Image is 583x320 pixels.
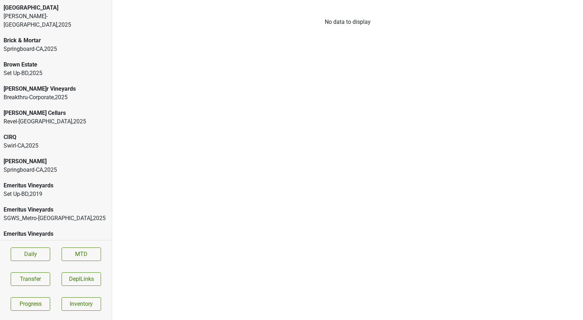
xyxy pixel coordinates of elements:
[4,206,108,214] div: Emeritus Vineyards
[4,4,108,12] div: [GEOGRAPHIC_DATA]
[62,297,101,311] a: Inventory
[4,60,108,69] div: Brown Estate
[11,272,50,286] button: Transfer
[4,12,108,29] div: [PERSON_NAME]-[GEOGRAPHIC_DATA] , 2025
[4,157,108,166] div: [PERSON_NAME]
[4,181,108,190] div: Emeritus Vineyards
[11,297,50,311] a: Progress
[4,214,108,223] div: SGWS_Metro-[GEOGRAPHIC_DATA] , 2025
[4,93,108,102] div: Breakthru-Corporate , 2025
[62,247,101,261] a: MTD
[4,133,108,142] div: CIRQ
[4,69,108,78] div: Set Up-BD , 2025
[4,166,108,174] div: Springboard-CA , 2025
[4,36,108,45] div: Brick & Mortar
[4,117,108,126] div: Revel-[GEOGRAPHIC_DATA] , 2025
[4,109,108,117] div: [PERSON_NAME] Cellars
[4,230,108,238] div: Emeritus Vineyards
[4,142,108,150] div: Swirl-CA , 2025
[4,85,108,93] div: [PERSON_NAME]r Vineyards
[4,190,108,198] div: Set Up-BD , 2019
[4,238,108,255] div: SGWS_Upstate-[GEOGRAPHIC_DATA] , 2025
[11,247,50,261] a: Daily
[112,18,583,26] div: No data to display
[62,272,101,286] button: DeplLinks
[4,45,108,53] div: Springboard-CA , 2025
